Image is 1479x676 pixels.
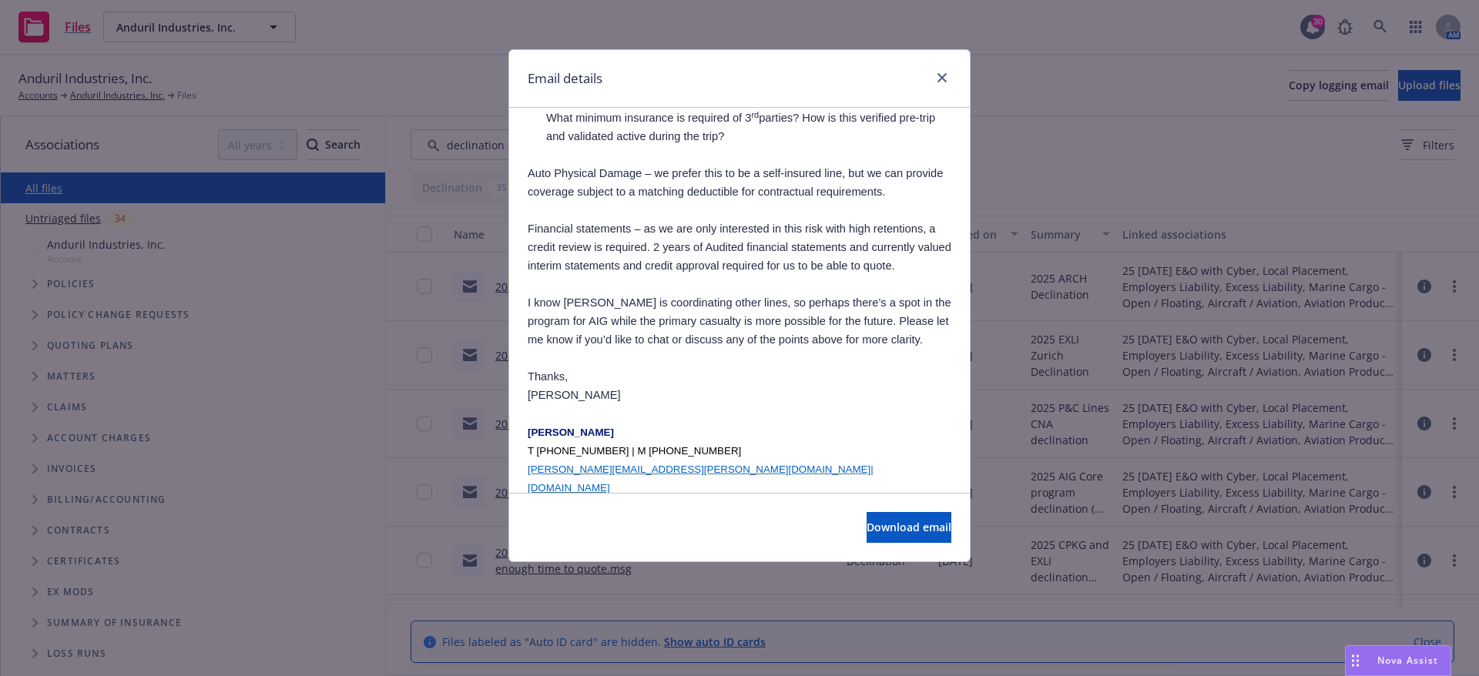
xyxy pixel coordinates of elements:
span: T [PHONE_NUMBER] | M [PHONE_NUMBER] [528,445,741,457]
h1: Email details [528,69,602,89]
span: [PERSON_NAME] [528,427,614,438]
a: close [933,69,951,87]
span: | [528,463,874,475]
a: [PERSON_NAME][EMAIL_ADDRESS][PERSON_NAME][DOMAIN_NAME] [528,463,870,475]
span: Nova Assist [1377,654,1438,667]
span: Thanks, [PERSON_NAME] [528,370,621,401]
sup: rd [751,110,759,119]
span: What minimum insurance is required of 3 parties? How is this verified pre-trip and validated acti... [546,112,935,142]
span: [DOMAIN_NAME] [528,482,610,494]
span: Auto Physical Damage – we prefer this to be a self-insured line, but we can provide coverage subj... [528,167,943,198]
a: [DOMAIN_NAME] [528,481,610,494]
button: Nova Assist [1345,645,1451,676]
span: I know [PERSON_NAME] is coordinating other lines, so perhaps there’s a spot in the program for AI... [528,296,951,346]
div: Drag to move [1346,646,1365,675]
span: Download email [867,520,951,534]
button: Download email [867,512,951,543]
span: Financial statements – as we are only interested in this risk with high retentions, a credit revi... [528,223,951,272]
